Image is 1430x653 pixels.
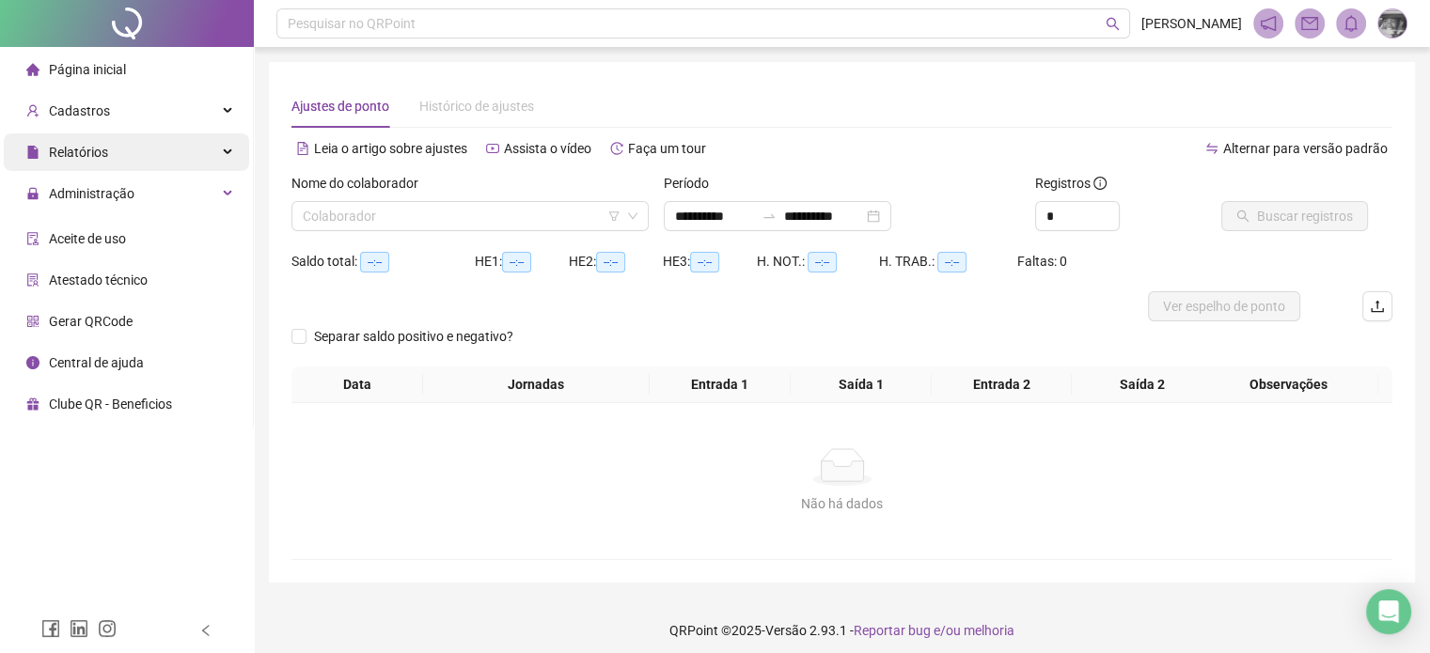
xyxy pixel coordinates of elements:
div: Saldo total: [291,251,475,272]
span: swap [1205,142,1218,155]
div: H. NOT.: [757,251,879,272]
span: notification [1260,15,1277,32]
span: swap-right [762,209,777,224]
img: 19153 [1378,9,1406,38]
span: Leia o artigo sobre ajustes [314,141,467,156]
th: Saída 2 [1072,366,1213,403]
span: --:-- [360,252,389,272]
span: Aceite de uso [49,231,126,246]
span: --:-- [808,252,837,272]
span: audit [26,232,39,245]
span: linkedin [70,619,88,638]
button: Buscar registros [1221,201,1368,231]
span: user-add [26,104,39,117]
span: Atestado técnico [49,272,148,288]
th: Entrada 2 [932,366,1073,403]
span: home [26,63,39,76]
th: Entrada 1 [650,366,791,403]
span: instagram [98,619,117,638]
button: Ver espelho de ponto [1148,291,1300,321]
span: Relatórios [49,145,108,160]
div: HE 2: [569,251,663,272]
label: Período [664,173,721,194]
span: Faltas: 0 [1017,254,1067,269]
span: Administração [49,186,134,201]
div: Não há dados [314,493,1370,514]
span: search [1106,17,1120,31]
span: Reportar bug e/ou melhoria [854,623,1014,638]
span: Cadastros [49,103,110,118]
span: [PERSON_NAME] [1141,13,1242,34]
span: qrcode [26,315,39,328]
span: Registros [1035,173,1107,194]
span: left [199,624,212,637]
th: Jornadas [423,366,650,403]
span: Gerar QRCode [49,314,133,329]
span: Clube QR - Beneficios [49,396,172,412]
span: facebook [41,619,60,638]
span: filter [608,210,620,222]
span: mail [1301,15,1318,32]
span: lock [26,187,39,200]
div: HE 3: [663,251,757,272]
span: Assista o vídeo [504,141,591,156]
span: info-circle [1093,177,1107,190]
th: Saída 1 [791,366,932,403]
div: Histórico de ajustes [419,96,534,117]
span: down [627,210,638,222]
span: Alternar para versão padrão [1223,141,1388,156]
span: Faça um tour [628,141,706,156]
span: --:-- [502,252,531,272]
span: Página inicial [49,62,126,77]
span: Separar saldo positivo e negativo? [306,326,521,347]
div: H. TRAB.: [879,251,1016,272]
div: HE 1: [475,251,569,272]
th: Data [291,366,423,403]
span: Central de ajuda [49,355,144,370]
span: solution [26,273,39,287]
span: Versão [765,623,807,638]
span: to [762,209,777,224]
span: youtube [486,142,499,155]
div: Open Intercom Messenger [1366,589,1411,634]
th: Observações [1200,366,1379,403]
div: Ajustes de ponto [291,96,389,117]
span: bell [1343,15,1359,32]
span: upload [1370,299,1385,314]
span: gift [26,397,39,411]
span: Observações [1207,374,1372,395]
span: --:-- [596,252,625,272]
span: --:-- [690,252,719,272]
span: file [26,146,39,159]
span: file-text [296,142,309,155]
span: history [610,142,623,155]
label: Nome do colaborador [291,173,431,194]
span: --:-- [937,252,966,272]
span: info-circle [26,356,39,369]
